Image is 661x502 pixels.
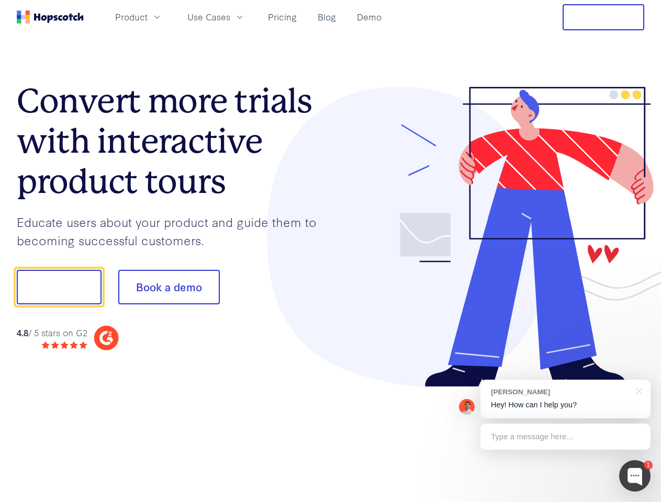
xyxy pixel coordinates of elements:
a: Home [17,10,84,24]
button: Book a demo [118,270,220,304]
img: Mark Spera [459,399,475,415]
a: Pricing [264,8,301,26]
strong: 4.8 [17,326,28,338]
span: Use Cases [187,10,230,24]
div: / 5 stars on G2 [17,326,87,339]
h1: Convert more trials with interactive product tours [17,81,331,201]
p: Educate users about your product and guide them to becoming successful customers. [17,213,331,249]
a: Demo [353,8,386,26]
button: Free Trial [563,4,644,30]
button: Product [109,8,169,26]
a: Blog [313,8,340,26]
div: Type a message here... [480,424,651,450]
button: Show me! [17,270,102,304]
div: [PERSON_NAME] [491,387,630,397]
span: Product [115,10,148,24]
p: Hey! How can I help you? [491,400,640,410]
div: 1 [644,461,653,470]
button: Use Cases [181,8,251,26]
